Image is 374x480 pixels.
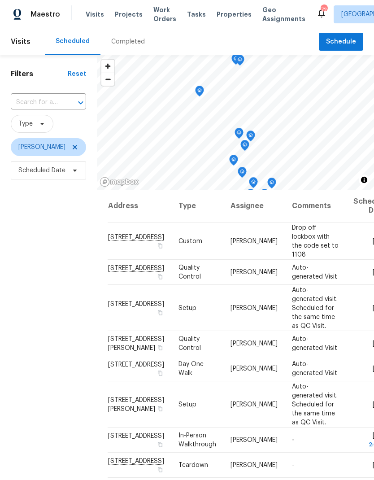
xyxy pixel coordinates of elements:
div: 72 [321,5,327,14]
div: Map marker [235,55,244,69]
div: Map marker [231,54,240,68]
button: Copy Address [156,273,164,281]
button: Open [74,96,87,109]
span: [STREET_ADDRESS][PERSON_NAME] [108,397,164,412]
span: Type [18,119,33,128]
span: Custom [178,238,202,244]
button: Copy Address [156,369,164,377]
button: Copy Address [156,404,164,412]
span: Quality Control [178,336,201,351]
span: Geo Assignments [262,5,305,23]
span: [STREET_ADDRESS] [108,362,164,368]
span: Quality Control [178,265,201,280]
span: Scheduled Date [18,166,65,175]
th: Assignee [223,190,285,223]
div: Scheduled [56,37,90,46]
span: Auto-generated Visit [292,336,337,351]
span: [PERSON_NAME] [18,143,65,152]
span: Auto-generated visit. Scheduled for the same time as QC Visit. [292,287,338,329]
span: Properties [217,10,252,19]
div: Map marker [238,167,247,181]
button: Copy Address [156,466,164,474]
button: Copy Address [156,344,164,352]
button: Zoom in [101,60,114,73]
span: [PERSON_NAME] [230,305,278,311]
span: Maestro [30,10,60,19]
span: Schedule [326,36,356,48]
span: [STREET_ADDRESS] [108,433,164,439]
span: Auto-generated visit. Scheduled for the same time as QC Visit. [292,383,338,425]
span: Drop off lockbox with the code set to 1108 [292,224,339,257]
button: Copy Address [156,441,164,449]
span: [STREET_ADDRESS] [108,301,164,307]
span: Work Orders [153,5,176,23]
span: Auto-generated Visit [292,265,337,280]
span: Toggle attribution [361,175,367,185]
th: Address [108,190,171,223]
span: Visits [86,10,104,19]
span: [PERSON_NAME] [230,366,278,372]
div: Map marker [246,189,255,203]
th: Comments [285,190,346,223]
span: In-Person Walkthrough [178,432,216,448]
span: - [292,462,294,468]
button: Schedule [319,33,363,51]
span: [PERSON_NAME] [230,437,278,443]
span: Setup [178,305,196,311]
div: Reset [68,70,86,79]
span: Tasks [187,11,206,17]
div: Map marker [195,86,204,100]
button: Copy Address [156,241,164,249]
th: Type [171,190,223,223]
div: Map marker [249,177,258,191]
div: Map marker [229,155,238,169]
h1: Filters [11,70,68,79]
span: Teardown [178,462,208,468]
div: Map marker [260,189,269,203]
span: [PERSON_NAME] [230,269,278,275]
button: Toggle attribution [359,175,370,185]
button: Zoom out [101,73,114,86]
span: [PERSON_NAME] [230,401,278,407]
a: Mapbox homepage [100,177,139,187]
span: [PERSON_NAME] [230,462,278,468]
div: Map marker [235,128,244,142]
span: Projects [115,10,143,19]
span: Setup [178,401,196,407]
span: [STREET_ADDRESS][PERSON_NAME] [108,336,164,351]
div: Map marker [267,178,276,192]
span: [PERSON_NAME] [230,340,278,347]
div: Map marker [240,140,249,154]
div: Map marker [246,131,255,144]
div: Completed [111,37,145,46]
span: [PERSON_NAME] [230,238,278,244]
span: Day One Walk [178,361,204,376]
button: Copy Address [156,308,164,316]
input: Search for an address... [11,96,61,109]
span: Visits [11,32,30,52]
span: - [292,437,294,443]
span: Auto-generated Visit [292,361,337,376]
